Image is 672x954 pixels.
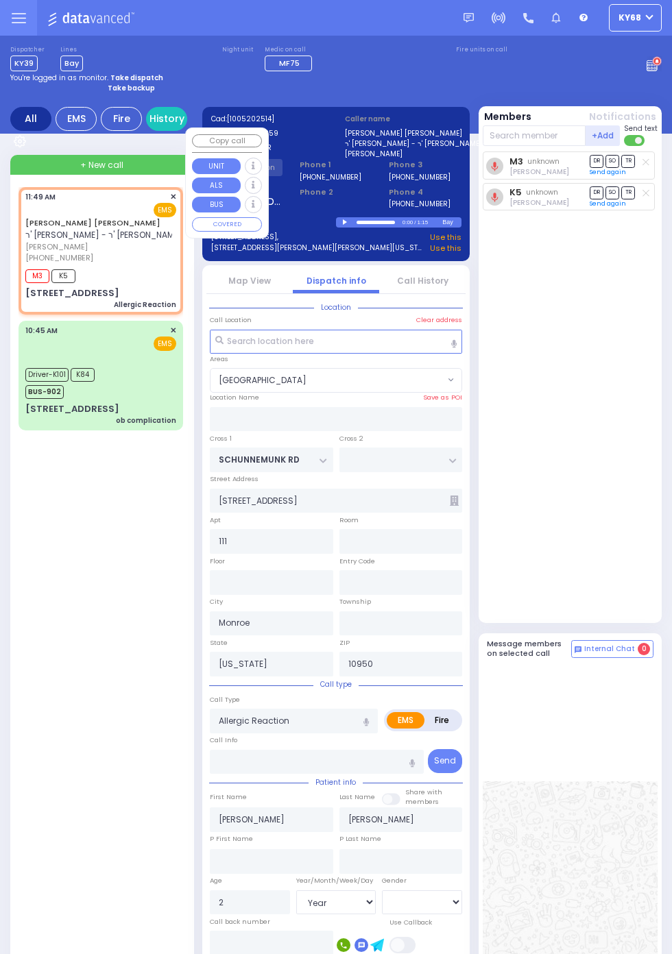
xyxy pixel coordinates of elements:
label: ר' [PERSON_NAME] - ר' [PERSON_NAME] [345,138,461,149]
span: M3 [25,269,49,283]
input: Search location here [210,330,462,354]
button: Notifications [589,110,656,124]
label: Call Location [210,315,252,325]
label: [PHONE_NUMBER] [300,172,361,182]
label: Medic on call [265,46,316,54]
span: MONROE VILLAGE [210,368,462,393]
span: You're logged in as monitor. [10,73,108,83]
a: Use this [430,232,461,243]
label: Night unit [222,46,253,54]
span: Call type [313,679,359,689]
span: unknown [527,156,560,167]
span: K84 [71,368,95,382]
span: Phone 2 [300,186,372,198]
span: 11:49 AM [25,192,56,202]
button: Internal Chat 0 [571,640,653,658]
div: Allergic Reaction [114,299,176,310]
label: Turn off text [624,134,646,147]
label: Last 3 location [211,217,337,228]
label: ZIP [339,638,350,648]
span: K5 [51,269,75,283]
span: [GEOGRAPHIC_DATA] [219,374,307,387]
span: Patient info [309,777,363,787]
label: Entry Code [339,556,375,566]
img: comment-alt.png [575,646,581,653]
span: EMS [154,337,176,351]
span: unknown [526,187,558,197]
label: Call back number [210,917,270,927]
span: [PHONE_NUMBER] [25,252,93,263]
span: ky68 [619,12,641,24]
label: Dispatcher [10,46,45,54]
label: EMS [387,712,424,729]
a: Map View [228,275,271,286]
img: message.svg [464,13,474,23]
button: Send [428,749,462,773]
label: Location Name [210,393,259,402]
div: [STREET_ADDRESS] [25,286,119,300]
span: DR [590,155,603,168]
label: Caller name [345,114,461,124]
a: Send again [590,168,626,176]
span: ✕ [170,325,176,337]
span: members [405,797,439,806]
label: Fire [424,712,460,729]
span: Phone 3 [389,159,461,171]
div: Bay [442,217,461,228]
div: [STREET_ADDRESS] [25,402,119,416]
span: 10:45 AM [25,326,58,336]
input: Search member [483,125,586,146]
button: ky68 [609,4,662,32]
span: EMS [154,203,176,217]
span: MONROE VILLAGE [211,369,444,392]
button: ALS [192,178,241,193]
img: Logo [47,10,139,27]
strong: Take dispatch [110,73,163,83]
span: TR [621,186,635,199]
span: ✕ [170,191,176,203]
span: BUS-902 [25,385,64,399]
span: DR [590,186,603,199]
a: M3 [509,156,523,167]
label: Cad: [211,114,328,124]
label: Save as POI [423,393,462,402]
span: Location [314,302,358,313]
span: Bay [60,56,83,71]
a: K5 [509,187,522,197]
span: Phone 4 [389,186,461,198]
span: Chananya Indig [509,167,569,177]
label: Gender [382,876,407,885]
label: Fire units on call [456,46,507,54]
label: Room [339,515,359,525]
div: ob complication [116,415,176,426]
label: P First Name [210,834,253,844]
a: [STREET_ADDRESS][PERSON_NAME][PERSON_NAME][US_STATE] [211,243,426,254]
button: UNIT [192,158,241,174]
a: Dispatch info [307,275,366,286]
button: COVERED [192,217,262,232]
label: WIRELESS CALLER [211,143,328,153]
label: Call Type [210,695,240,705]
h5: Message members on selected call [487,639,572,657]
button: Copy call [192,134,262,147]
label: [PHONE_NUMBER] [389,199,451,209]
button: +Add [586,125,620,146]
a: [PERSON_NAME] [PERSON_NAME] [25,217,160,228]
label: [PHONE_NUMBER] [389,172,451,182]
label: Areas [210,354,228,364]
label: Last Name [339,792,375,802]
div: Fire [101,107,142,131]
a: History [146,107,187,131]
span: ר' [PERSON_NAME] - ר' [PERSON_NAME] [25,229,182,241]
label: Township [339,597,371,607]
label: City [210,597,223,607]
button: Members [484,110,531,124]
label: [PERSON_NAME] [345,149,461,159]
span: TR [621,155,635,168]
span: Internal Chat [584,644,635,654]
small: Share with [405,787,442,796]
span: KY39 [10,56,38,71]
label: Street Address [210,474,259,484]
label: Cross 2 [339,434,363,443]
label: Age [210,876,222,885]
